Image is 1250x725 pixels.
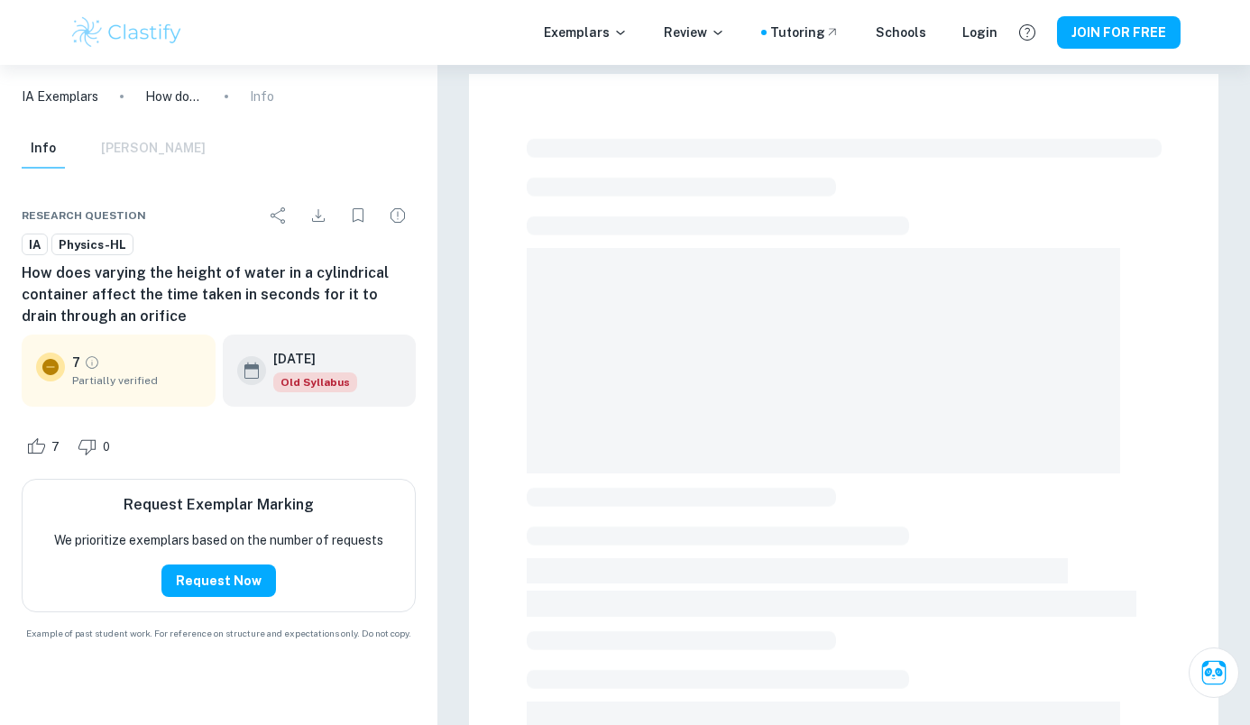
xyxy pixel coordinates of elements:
p: Info [250,87,274,106]
a: IA [22,234,48,256]
button: Request Now [161,564,276,597]
span: 7 [41,438,69,456]
a: Tutoring [770,23,840,42]
div: Starting from the May 2025 session, the Physics IA requirements have changed. It's OK to refer to... [273,372,357,392]
a: Physics-HL [51,234,133,256]
p: How does varying the height of water in a cylindrical container affect the time taken in seconds ... [145,87,203,106]
p: Review [664,23,725,42]
button: Info [22,129,65,169]
img: Clastify logo [69,14,184,50]
a: Login [962,23,997,42]
a: IA Exemplars [22,87,98,106]
span: IA [23,236,47,254]
h6: [DATE] [273,349,343,369]
h6: Request Exemplar Marking [124,494,314,516]
p: Exemplars [544,23,628,42]
div: Report issue [380,197,416,234]
span: Physics-HL [52,236,133,254]
p: We prioritize exemplars based on the number of requests [54,530,383,550]
span: Partially verified [72,372,201,389]
span: Old Syllabus [273,372,357,392]
button: JOIN FOR FREE [1057,16,1181,49]
button: Ask Clai [1189,647,1239,698]
div: Share [261,197,297,234]
span: Example of past student work. For reference on structure and expectations only. Do not copy. [22,627,416,640]
div: Download [300,197,336,234]
p: 7 [72,353,80,372]
a: Grade partially verified [84,354,100,371]
h6: How does varying the height of water in a cylindrical container affect the time taken in seconds ... [22,262,416,327]
div: Dislike [73,432,120,461]
div: Bookmark [340,197,376,234]
span: 0 [93,438,120,456]
div: Like [22,432,69,461]
a: Schools [876,23,926,42]
span: Research question [22,207,146,224]
button: Help and Feedback [1012,17,1043,48]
